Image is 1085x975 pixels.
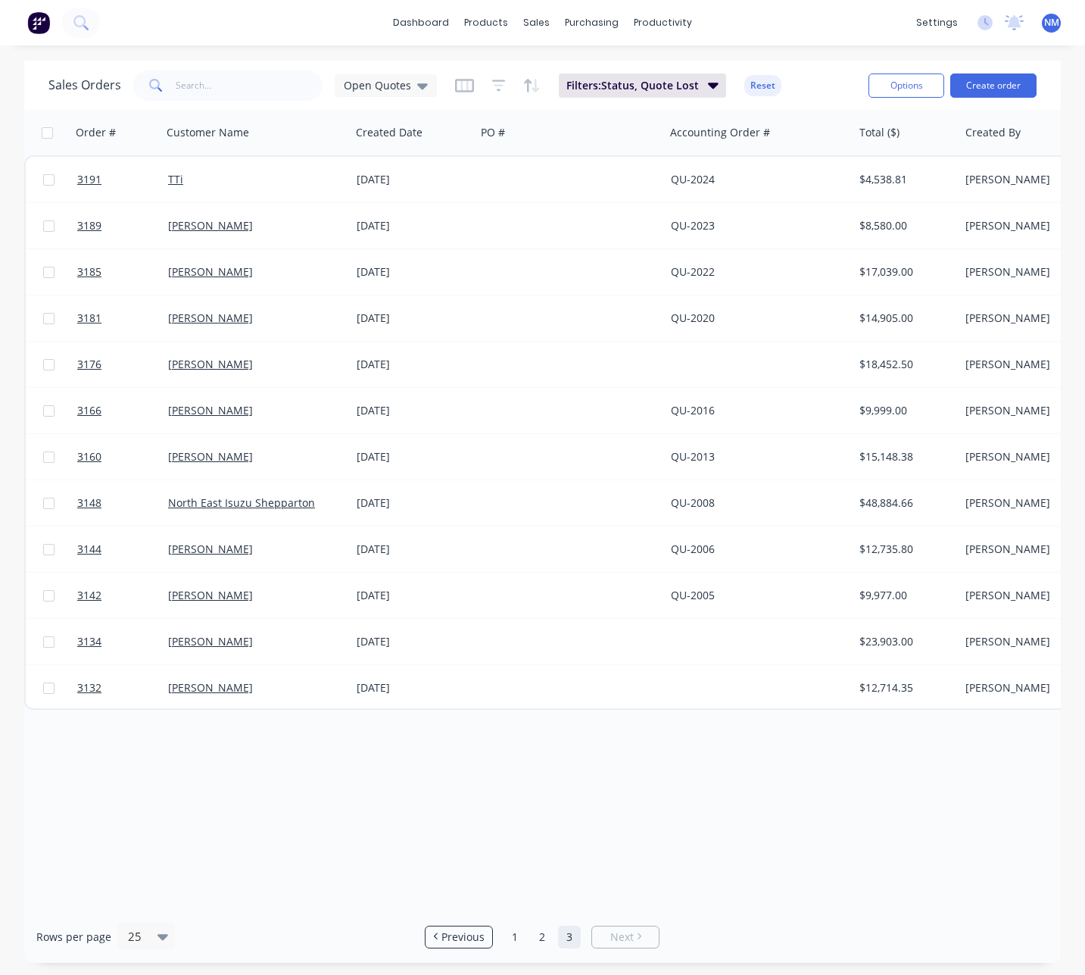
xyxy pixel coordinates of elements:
a: QU-2023 [671,218,715,233]
a: QU-2020 [671,311,715,325]
div: $12,714.35 [859,680,949,695]
div: [DATE] [357,264,469,280]
a: Page 3 is your current page [558,926,581,948]
div: Accounting Order # [670,125,770,140]
a: [PERSON_NAME] [168,634,253,648]
a: 3142 [77,573,168,618]
div: $23,903.00 [859,634,949,649]
a: TTi [168,172,183,186]
a: 3166 [77,388,168,433]
a: 3132 [77,665,168,711]
a: 3191 [77,157,168,202]
div: purchasing [557,11,626,34]
div: [DATE] [357,218,469,233]
span: 3185 [77,264,101,280]
span: 3160 [77,449,101,464]
div: [DATE] [357,634,469,649]
button: Filters:Status, Quote Lost [559,73,726,98]
a: QU-2005 [671,588,715,602]
div: [DATE] [357,311,469,326]
a: Next page [592,930,659,945]
a: Previous page [426,930,492,945]
a: [PERSON_NAME] [168,357,253,371]
div: [DATE] [357,588,469,603]
a: 3160 [77,434,168,480]
a: [PERSON_NAME] [168,542,253,556]
a: North East Isuzu Shepparton [168,495,315,510]
div: $17,039.00 [859,264,949,280]
a: 3181 [77,295,168,341]
ul: Pagination [419,926,666,948]
a: [PERSON_NAME] [168,311,253,325]
a: Page 2 [531,926,553,948]
div: Created Date [356,125,422,140]
span: 3176 [77,357,101,372]
div: $48,884.66 [859,495,949,511]
a: 3148 [77,480,168,526]
div: Created By [965,125,1021,140]
div: Total ($) [859,125,899,140]
a: Page 1 [504,926,526,948]
a: 3185 [77,249,168,295]
span: 3134 [77,634,101,649]
div: $8,580.00 [859,218,949,233]
span: 3166 [77,403,101,418]
a: 3176 [77,342,168,387]
div: Order # [76,125,116,140]
a: QU-2016 [671,403,715,417]
a: [PERSON_NAME] [168,449,253,464]
span: 3142 [77,588,101,603]
a: [PERSON_NAME] [168,403,253,417]
button: Create order [950,73,1037,98]
a: QU-2022 [671,264,715,279]
span: Rows per page [36,930,111,945]
a: 3134 [77,619,168,664]
span: 3181 [77,311,101,326]
span: Previous [441,930,485,945]
div: $12,735.80 [859,542,949,557]
a: dashboard [385,11,457,34]
div: PO # [481,125,505,140]
input: Search... [176,70,323,101]
div: Customer Name [167,125,249,140]
div: [DATE] [357,172,469,187]
div: [DATE] [357,403,469,418]
a: QU-2008 [671,495,715,510]
div: [DATE] [357,357,469,372]
div: [DATE] [357,495,469,511]
img: Factory [27,11,50,34]
div: [DATE] [357,680,469,695]
span: 3144 [77,542,101,557]
span: Next [610,930,634,945]
div: $9,999.00 [859,403,949,418]
div: $4,538.81 [859,172,949,187]
a: 3144 [77,527,168,572]
span: Open Quotes [344,77,411,93]
div: settings [909,11,965,34]
div: sales [516,11,557,34]
div: productivity [626,11,700,34]
a: QU-2006 [671,542,715,556]
a: 3189 [77,203,168,248]
div: [DATE] [357,449,469,464]
div: products [457,11,516,34]
div: [DATE] [357,542,469,557]
div: $14,905.00 [859,311,949,326]
a: [PERSON_NAME] [168,588,253,602]
a: [PERSON_NAME] [168,264,253,279]
div: $18,452.50 [859,357,949,372]
span: 3189 [77,218,101,233]
button: Reset [744,75,781,96]
a: [PERSON_NAME] [168,680,253,695]
a: QU-2013 [671,449,715,464]
span: 3132 [77,680,101,695]
div: $9,977.00 [859,588,949,603]
h1: Sales Orders [48,78,121,92]
div: $15,148.38 [859,449,949,464]
a: [PERSON_NAME] [168,218,253,233]
span: 3191 [77,172,101,187]
a: QU-2024 [671,172,715,186]
span: Filters: Status, Quote Lost [566,78,699,93]
span: NM [1044,16,1059,30]
button: Options [868,73,944,98]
